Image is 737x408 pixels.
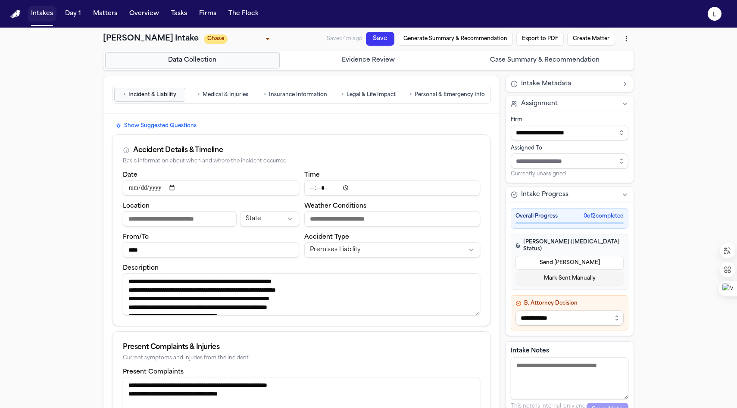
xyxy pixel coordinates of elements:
span: Incident & Liability [128,91,176,98]
span: Legal & Life Impact [347,91,396,98]
button: Go to Incident & Liability [114,88,185,102]
button: Mark Sent Manually [515,271,624,285]
button: Go to Case Summary & Recommendation step [457,52,632,69]
label: Present Complaints [123,369,184,375]
button: Firms [196,6,220,22]
div: Accident Details & Timeline [133,145,223,156]
span: Intake Progress [521,190,568,199]
label: Location [123,203,150,209]
button: Tasks [168,6,190,22]
input: Select firm [511,125,628,140]
nav: Intake steps [105,52,632,69]
span: Overall Progress [515,213,558,220]
span: Assignment [521,100,558,108]
span: • [123,90,126,99]
div: Present Complaints & Injuries [123,342,480,352]
span: Medical & Injuries [203,91,248,98]
label: From/To [123,234,149,240]
button: Assignment [506,96,634,112]
input: Incident location [123,211,237,227]
div: Current symptoms and injuries from the incident [123,355,480,361]
button: The Flock [225,6,262,22]
label: Intake Notes [511,347,628,355]
div: Firm [511,116,628,123]
button: Go to Evidence Review step [281,52,456,69]
button: Go to Data Collection step [105,52,280,69]
button: Export to PDF [392,182,415,231]
button: Send [PERSON_NAME] [515,256,624,270]
label: Date [123,172,137,178]
img: Finch Logo [10,10,21,18]
button: Go to Medical & Injuries [187,88,258,102]
button: Intakes [28,6,56,22]
input: From/To destination [123,242,299,258]
input: Weather conditions [304,211,481,227]
h4: [PERSON_NAME] ([MEDICAL_DATA] Status) [515,239,624,252]
div: Basic information about when and where the incident occurred [123,158,480,165]
input: Incident date [123,180,299,196]
button: Create Matter [403,232,426,281]
span: • [264,90,266,99]
button: Incident state [240,211,299,227]
label: Weather Conditions [304,203,366,209]
button: Intake Progress [506,187,634,202]
label: Time [304,172,320,178]
button: Save [361,35,381,65]
span: Currently unassigned [511,171,566,178]
textarea: Intake notes [511,357,628,399]
textarea: Incident description [123,273,480,315]
button: Go to Legal & Life Impact [333,88,404,102]
span: Personal & Emergency Info [415,91,485,98]
label: Description [123,265,159,271]
div: Assigned To [511,145,628,152]
button: Matters [90,6,121,22]
span: • [409,90,412,99]
input: Assign to staff member [511,153,628,169]
button: Show Suggested Questions [112,121,200,131]
span: • [341,90,344,99]
a: Home [10,10,21,18]
button: More actions [413,282,431,300]
span: 0 of 2 completed [584,213,624,220]
span: Intake Metadata [521,80,571,88]
input: Incident time [304,180,481,196]
h4: B. Attorney Decision [515,300,624,307]
span: Insurance Information [269,91,327,98]
button: Generate Summary & Recommendation [368,66,405,181]
span: • [197,90,200,99]
button: Go to Insurance Information [260,88,331,102]
button: Intake Metadata [506,76,634,92]
label: Accident Type [304,234,349,240]
button: Overview [126,6,162,22]
button: Day 1 [62,6,84,22]
button: Go to Personal & Emergency Info [406,88,489,102]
